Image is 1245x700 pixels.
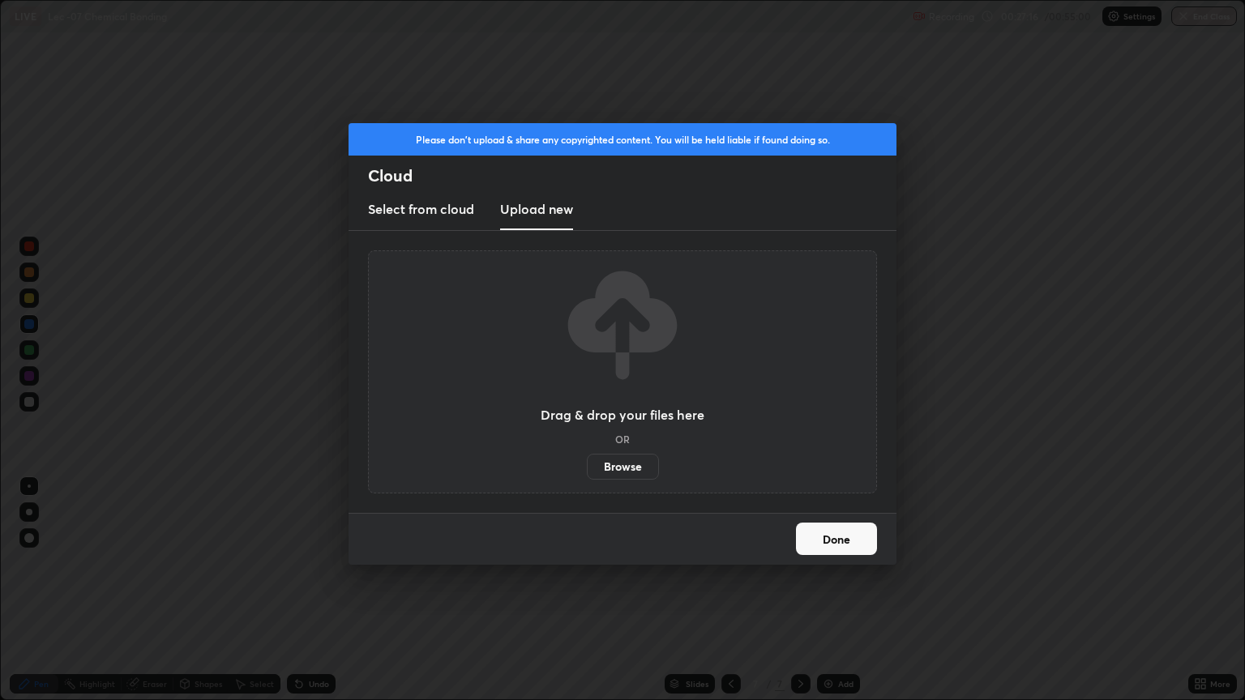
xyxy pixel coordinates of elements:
[541,408,704,421] h3: Drag & drop your files here
[500,199,573,219] h3: Upload new
[368,199,474,219] h3: Select from cloud
[349,123,896,156] div: Please don't upload & share any copyrighted content. You will be held liable if found doing so.
[796,523,877,555] button: Done
[615,434,630,444] h5: OR
[368,165,896,186] h2: Cloud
